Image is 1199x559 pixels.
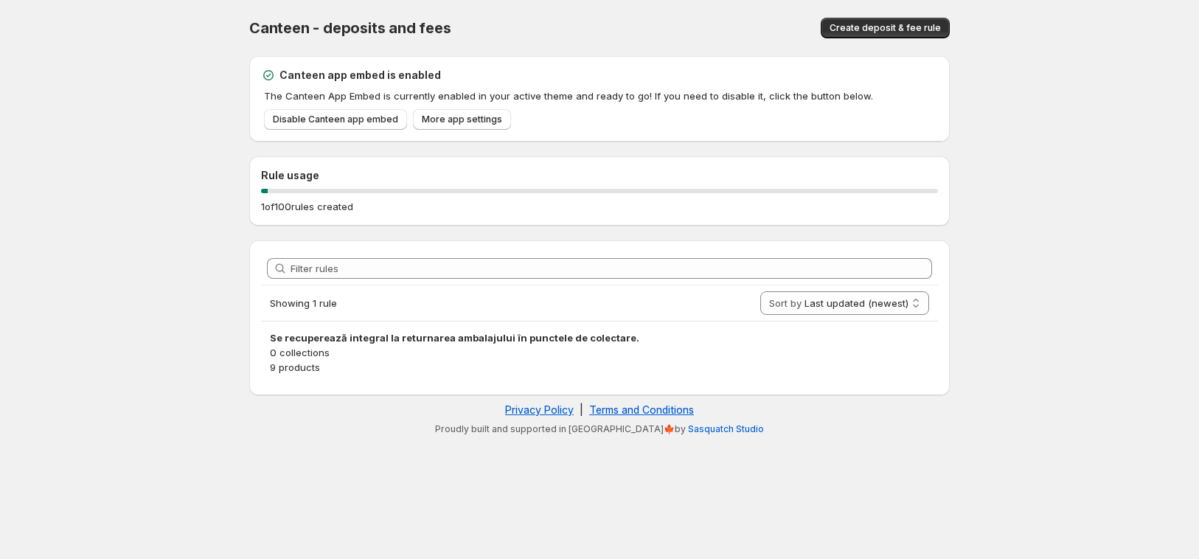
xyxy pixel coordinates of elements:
[261,168,938,183] h2: Rule usage
[270,297,337,309] span: Showing 1 rule
[821,18,950,38] button: Create deposit & fee rule
[589,403,694,416] a: Terms and Conditions
[249,19,451,37] span: Canteen - deposits and fees
[270,330,929,345] h3: Se recuperează integral la returnarea ambalajului în punctele de colectare.
[264,88,938,103] p: The Canteen App Embed is currently enabled in your active theme and ready to go! If you need to d...
[264,109,407,130] a: Disable Canteen app embed
[279,68,441,83] h2: Canteen app embed is enabled
[505,403,574,416] a: Privacy Policy
[270,360,929,375] p: 9 products
[257,423,942,435] p: Proudly built and supported in [GEOGRAPHIC_DATA]🍁by
[413,109,511,130] a: More app settings
[291,258,932,279] input: Filter rules
[422,114,502,125] span: More app settings
[688,423,764,434] a: Sasquatch Studio
[273,114,398,125] span: Disable Canteen app embed
[830,22,941,34] span: Create deposit & fee rule
[261,199,353,214] p: 1 of 100 rules created
[270,345,929,360] p: 0 collections
[580,403,583,416] span: |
